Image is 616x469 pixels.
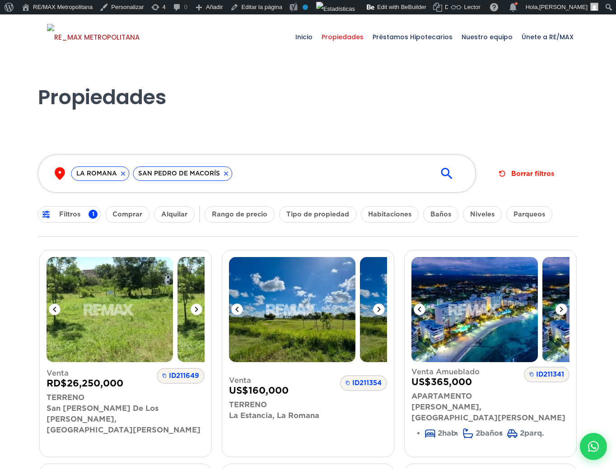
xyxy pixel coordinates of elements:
[52,166,462,181] div: Haz clic para ver todas las ubicaciones seleccionadas
[40,250,211,457] a: TerrenoTerrenoID211649VentaRD$26,250,000TerrenoSan [PERSON_NAME] De Los [PERSON_NAME], [GEOGRAPHI...
[71,166,129,181] div: LA ROMANA
[47,392,205,403] p: Terreno
[496,166,558,182] button: Borrar filtros
[157,368,205,384] span: ID211649
[539,4,588,10] span: [PERSON_NAME]
[360,257,486,362] img: Terreno
[47,403,205,436] p: San [PERSON_NAME] De Los [PERSON_NAME], [GEOGRAPHIC_DATA][PERSON_NAME]
[411,377,569,386] span: US $ 365,000
[463,428,503,439] li: 2 baños
[507,428,544,439] li: 2 parq.
[47,257,173,362] img: Terreno
[229,386,387,395] span: US $ 160,000
[340,375,387,391] span: ID211354
[316,2,355,16] img: Visitas de 48 horas. Haz clic para ver más estadísticas del sitio.
[47,379,205,388] span: RD $ 26,250,000
[506,206,552,223] button: Parqueos
[457,14,517,60] a: Nuestro equipo
[517,23,578,51] span: Únete a RE/MAX
[303,5,308,10] div: No indexar
[368,23,457,51] span: Préstamos Hipotecarios
[405,250,576,457] a: ApartamentoApartamentoID211341Venta AmuebladoUS$365,000Apartamento[PERSON_NAME], [GEOGRAPHIC_DATA...
[317,14,368,60] a: Propiedades
[423,206,458,223] button: Baños
[105,206,149,223] button: Comprar
[38,60,578,110] h1: Propiedades
[177,257,304,362] img: Terreno
[89,210,98,219] span: 1
[47,24,140,51] img: RE_MAX METROPOLITANA
[425,428,458,439] li: 2 hab.
[229,410,387,421] p: La Estancia, La Romana
[205,206,275,223] button: Rango de precio
[41,209,51,220] img: ic-tune.svg
[279,206,356,223] button: Tipo de propiedad
[411,402,569,423] p: [PERSON_NAME], [GEOGRAPHIC_DATA][PERSON_NAME]
[229,375,387,386] span: Venta
[38,206,101,223] button: Filtros1
[411,391,569,402] p: Apartamento
[524,367,569,382] span: ID211341
[291,14,317,60] a: Inicio
[368,14,457,60] a: Préstamos Hipotecarios
[463,428,473,438] img: Icono de baños
[517,14,578,60] a: Únete a RE/MAX
[71,169,122,178] span: LA ROMANA
[457,23,517,51] span: Nuestro equipo
[463,206,502,223] button: Niveles
[507,429,518,438] img: Icono de parqueos
[47,14,140,60] a: RE/MAX Metropolitana
[291,23,317,51] span: Inicio
[229,400,387,410] p: Terreno
[133,169,225,178] span: SAN PEDRO DE MACORÍS
[47,368,205,379] span: Venta
[411,257,538,362] img: Apartamento
[229,257,355,362] img: Terreno
[222,250,394,457] a: TerrenoTerrenoID211354VentaUS$160,000TerrenoLa Estancia, La Romana
[361,206,419,223] button: Habitaciones
[133,166,232,181] div: SAN PEDRO DE MACORÍS
[411,367,569,377] span: Venta Amueblado
[425,429,435,438] img: Icono de habitaciones
[317,23,368,51] span: Propiedades
[154,206,195,223] button: Alquilar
